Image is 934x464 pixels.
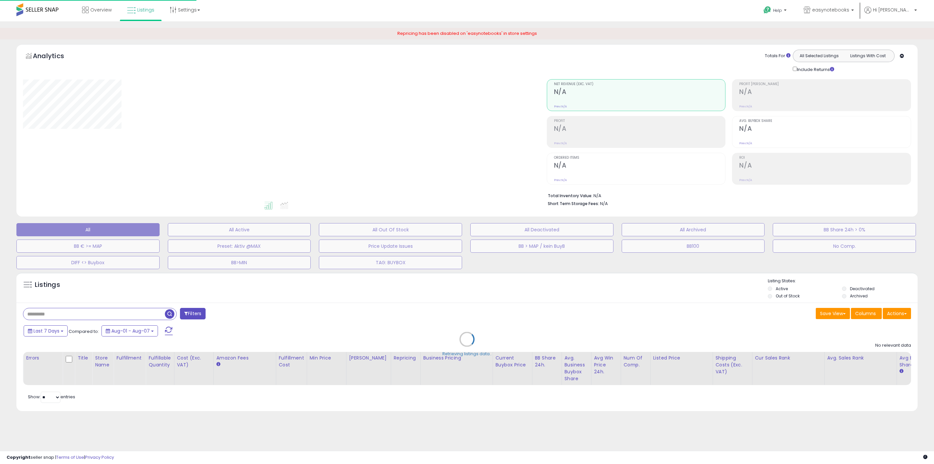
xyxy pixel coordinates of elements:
li: N/A [548,191,906,199]
span: easynotebooks [812,7,849,13]
button: All [16,223,160,236]
h2: N/A [554,162,725,171]
small: Prev: N/A [739,141,752,145]
i: Get Help [763,6,771,14]
button: DIFF <> Buybox [16,256,160,269]
h2: N/A [739,88,911,97]
small: Prev: N/A [739,178,752,182]
span: Overview [90,7,112,13]
span: Hi [PERSON_NAME] [873,7,912,13]
span: Avg. Buybox Share [739,119,911,123]
small: Prev: N/A [554,141,567,145]
button: All Out Of Stock [319,223,462,236]
span: N/A [600,200,608,207]
button: No Comp. [773,240,916,253]
button: Listings With Cost [843,52,892,60]
button: All Selected Listings [795,52,844,60]
span: Help [773,8,782,13]
span: Repricing has been disabled on 'easynotebooks' in store settings [397,30,537,36]
small: Prev: N/A [554,104,567,108]
button: Preset: Aktiv @MAX [168,240,311,253]
button: BB € >= MAP [16,240,160,253]
button: TAG: BUYBOX [319,256,462,269]
b: Total Inventory Value: [548,193,592,198]
button: BB Share 24h > 0% [773,223,916,236]
div: Totals For [765,53,790,59]
div: Include Returns [788,65,842,73]
h2: N/A [739,125,911,134]
h2: N/A [554,125,725,134]
h2: N/A [554,88,725,97]
span: Profit [554,119,725,123]
h5: Analytics [33,51,77,62]
span: Net Revenue (Exc. VAT) [554,82,725,86]
span: ROI [739,156,911,160]
b: Short Term Storage Fees: [548,201,599,206]
div: Retrieving listings data.. [442,351,492,357]
button: BB > MAP / kein BuyB [470,240,613,253]
button: Price Update Issues [319,240,462,253]
a: Hi [PERSON_NAME] [864,7,917,21]
button: All Archived [622,223,765,236]
small: Prev: N/A [739,104,752,108]
button: All Active [168,223,311,236]
button: All Deactivated [470,223,613,236]
button: BB100 [622,240,765,253]
a: Help [758,1,793,21]
span: Ordered Items [554,156,725,160]
h2: N/A [739,162,911,171]
span: Profit [PERSON_NAME] [739,82,911,86]
button: BB>MIN [168,256,311,269]
span: Listings [137,7,154,13]
small: Prev: N/A [554,178,567,182]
